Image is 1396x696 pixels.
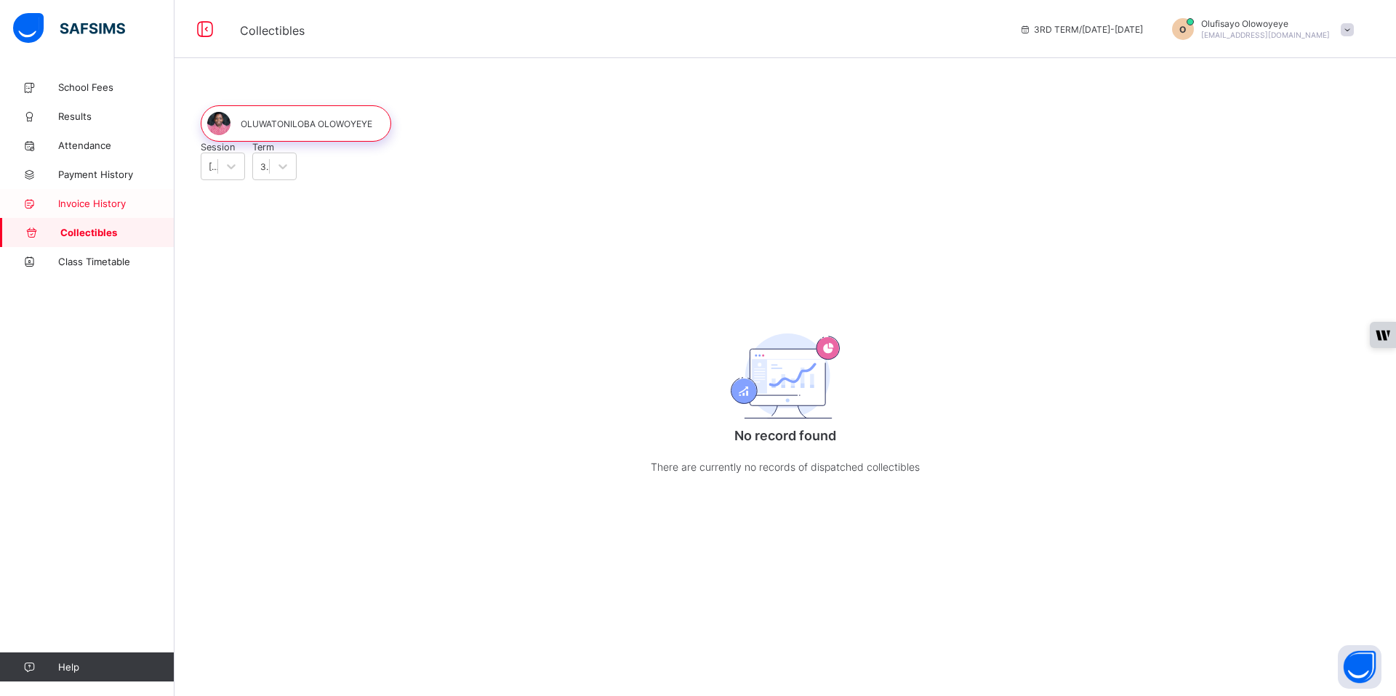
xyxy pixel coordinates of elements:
[60,227,174,238] span: Collectibles
[58,110,174,122] span: Results
[209,161,219,172] div: [DATE]-[DATE]
[252,142,274,153] span: Term
[731,333,840,418] img: academics.830fd61bc8807c8ddf7a6434d507d981.svg
[58,139,174,151] span: Attendance
[1201,18,1330,29] span: Olufisayo Olowoyeye
[13,13,125,44] img: safsims
[58,661,174,673] span: Help
[58,81,174,93] span: School Fees
[260,161,270,172] div: 3RD TERM
[1179,24,1186,35] span: O
[1158,18,1361,40] div: OlufisayoOlowoyeye
[1201,31,1330,39] span: [EMAIL_ADDRESS][DOMAIN_NAME]
[58,169,174,180] span: Payment History
[640,428,931,443] p: No record found
[240,23,305,38] span: Collectibles
[1019,24,1143,35] span: session/term information
[58,198,174,209] span: Invoice History
[201,142,235,153] span: Session
[640,294,931,505] div: No record found
[58,256,174,267] span: Class Timetable
[1338,645,1381,689] button: Open asap
[640,458,931,476] p: There are currently no records of dispatched collectibles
